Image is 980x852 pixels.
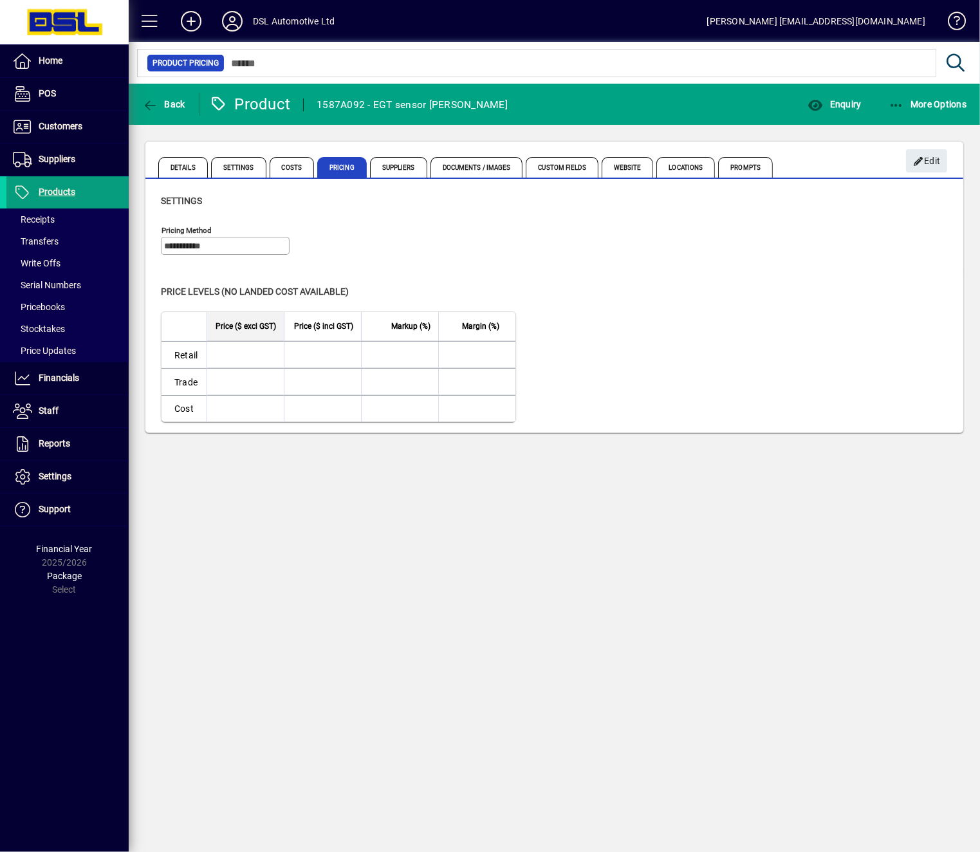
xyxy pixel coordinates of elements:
span: Transfers [13,236,59,246]
span: Locations [656,157,715,178]
td: Cost [162,395,207,421]
app-page-header-button: Back [129,93,199,116]
span: Serial Numbers [13,280,81,290]
a: Transfers [6,230,129,252]
span: Receipts [13,214,55,225]
span: Financials [39,373,79,383]
span: Enquiry [808,99,861,109]
span: Markup (%) [391,319,430,333]
span: Price levels (no landed cost available) [161,286,349,297]
span: Write Offs [13,258,60,268]
a: Write Offs [6,252,129,274]
span: Customers [39,121,82,131]
mat-label: Pricing method [162,226,212,235]
div: 1587A092 - EGT sensor [PERSON_NAME] [317,95,508,115]
span: Package [47,571,82,581]
span: Stocktakes [13,324,65,334]
div: [PERSON_NAME] [EMAIL_ADDRESS][DOMAIN_NAME] [707,11,925,32]
span: Staff [39,405,59,416]
a: Reports [6,428,129,460]
span: Price Updates [13,346,76,356]
button: Enquiry [804,93,864,116]
button: More Options [885,93,970,116]
span: Documents / Images [430,157,523,178]
button: Edit [906,149,947,172]
a: Stocktakes [6,318,129,340]
span: Settings [39,471,71,481]
span: Financial Year [37,544,93,554]
span: Price ($ excl GST) [216,319,276,333]
a: Pricebooks [6,296,129,318]
span: Pricebooks [13,302,65,312]
span: Home [39,55,62,66]
span: Support [39,504,71,514]
span: Reports [39,438,70,449]
span: Settings [211,157,266,178]
a: Staff [6,395,129,427]
span: Product Pricing [153,57,219,69]
span: Costs [270,157,315,178]
span: Margin (%) [462,319,499,333]
a: Receipts [6,208,129,230]
div: Product [209,94,291,115]
a: Settings [6,461,129,493]
span: Edit [913,151,941,172]
a: Serial Numbers [6,274,129,296]
a: Support [6,494,129,526]
span: More Options [889,99,967,109]
span: Custom Fields [526,157,598,178]
span: Price ($ incl GST) [294,319,353,333]
a: POS [6,78,129,110]
span: Details [158,157,208,178]
button: Back [139,93,189,116]
span: Suppliers [39,154,75,164]
button: Add [171,10,212,33]
td: Trade [162,368,207,395]
span: Website [602,157,654,178]
button: Profile [212,10,253,33]
a: Knowledge Base [938,3,964,44]
span: Products [39,187,75,197]
span: Pricing [317,157,367,178]
div: DSL Automotive Ltd [253,11,335,32]
span: POS [39,88,56,98]
a: Financials [6,362,129,394]
a: Home [6,45,129,77]
span: Prompts [718,157,773,178]
span: Settings [161,196,202,206]
a: Customers [6,111,129,143]
a: Suppliers [6,144,129,176]
td: Retail [162,341,207,368]
a: Price Updates [6,340,129,362]
span: Back [142,99,185,109]
span: Suppliers [370,157,427,178]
